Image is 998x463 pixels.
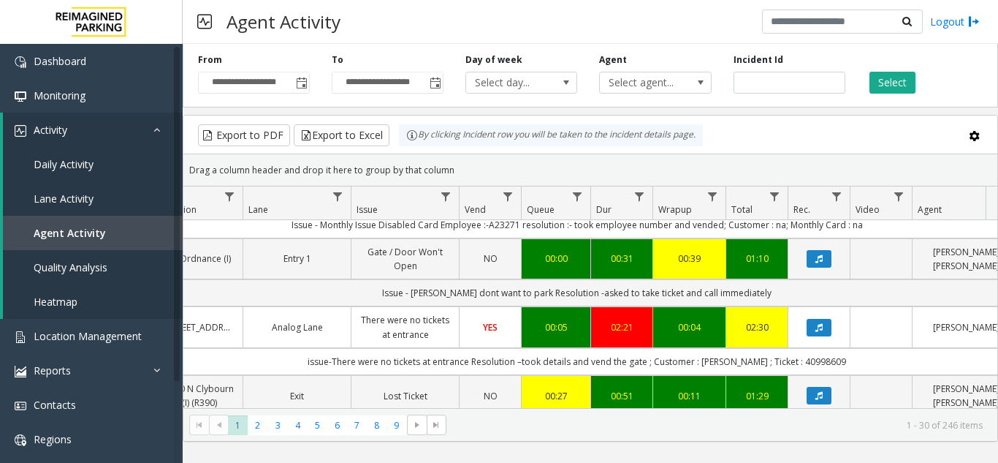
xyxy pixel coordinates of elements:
[793,203,810,216] span: Rec.
[735,320,779,334] a: 02:30
[527,203,555,216] span: Queue
[596,203,612,216] span: Dur
[530,389,582,403] a: 00:27
[918,203,942,216] span: Agent
[406,129,418,141] img: infoIcon.svg
[34,226,106,240] span: Agent Activity
[198,124,290,146] button: Export to PDF
[15,125,26,137] img: 'icon'
[600,72,688,93] span: Select agent...
[731,203,753,216] span: Total
[600,252,644,266] a: 00:31
[568,187,587,206] a: Queue Filter Menu
[455,419,983,432] kendo-pager-info: 1 - 30 of 246 items
[734,53,783,67] label: Incident Id
[889,187,909,206] a: Video Filter Menu
[294,124,389,146] button: Export to Excel
[530,252,582,266] a: 00:00
[411,419,423,431] span: Go to the next page
[248,203,268,216] span: Lane
[735,252,779,266] a: 01:10
[164,320,234,334] a: [STREET_ADDRESS]
[465,53,522,67] label: Day of week
[856,203,880,216] span: Video
[288,415,308,435] span: Page 4
[3,113,183,147] a: Activity
[268,415,288,435] span: Page 3
[662,252,717,266] a: 00:39
[466,72,555,93] span: Select day...
[328,187,348,206] a: Lane Filter Menu
[599,53,627,67] label: Agent
[600,389,644,403] a: 00:51
[427,415,446,435] span: Go to the last page
[183,187,997,408] div: Data table
[15,434,26,446] img: 'icon'
[15,331,26,343] img: 'icon'
[360,245,450,273] a: Gate / Door Won't Open
[332,53,343,67] label: To
[399,124,703,146] div: By clicking Incident row you will be taken to the incident details page.
[484,252,498,265] span: NO
[3,216,183,250] a: Agent Activity
[530,320,582,334] a: 00:05
[468,320,512,334] a: YES
[248,415,267,435] span: Page 2
[34,192,94,206] span: Lane Activity
[347,415,367,435] span: Page 7
[34,295,77,309] span: Heatmap
[3,181,183,216] a: Lane Activity
[498,187,518,206] a: Vend Filter Menu
[827,187,847,206] a: Rec. Filter Menu
[164,252,234,266] a: 11 Ordnance (I)
[427,72,443,93] span: Toggle popup
[735,389,779,403] a: 01:29
[869,72,915,94] button: Select
[465,203,486,216] span: Vend
[219,4,348,39] h3: Agent Activity
[630,187,650,206] a: Dur Filter Menu
[360,313,450,341] a: There were no tickets at entrance
[468,252,512,266] a: NO
[662,320,717,334] a: 00:04
[164,382,234,410] a: 1840 N Clybourn (I) (R390)
[360,389,450,403] a: Lost Ticket
[3,250,183,285] a: Quality Analysis
[3,285,183,319] a: Heatmap
[483,321,498,334] span: YES
[34,432,72,446] span: Regions
[3,147,183,181] a: Daily Activity
[765,187,785,206] a: Total Filter Menu
[252,389,342,403] a: Exit
[930,14,980,29] a: Logout
[293,72,309,93] span: Toggle popup
[484,390,498,402] span: NO
[228,415,248,435] span: Page 1
[252,252,342,266] a: Entry 1
[436,187,456,206] a: Issue Filter Menu
[386,415,406,435] span: Page 9
[367,415,386,435] span: Page 8
[327,415,347,435] span: Page 6
[468,389,512,403] a: NO
[658,203,692,216] span: Wrapup
[197,4,212,39] img: pageIcon
[15,91,26,102] img: 'icon'
[15,366,26,377] img: 'icon'
[600,320,644,334] div: 02:21
[308,415,327,435] span: Page 5
[34,157,94,171] span: Daily Activity
[34,260,107,274] span: Quality Analysis
[407,415,427,435] span: Go to the next page
[968,14,980,29] img: logout
[662,389,717,403] a: 00:11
